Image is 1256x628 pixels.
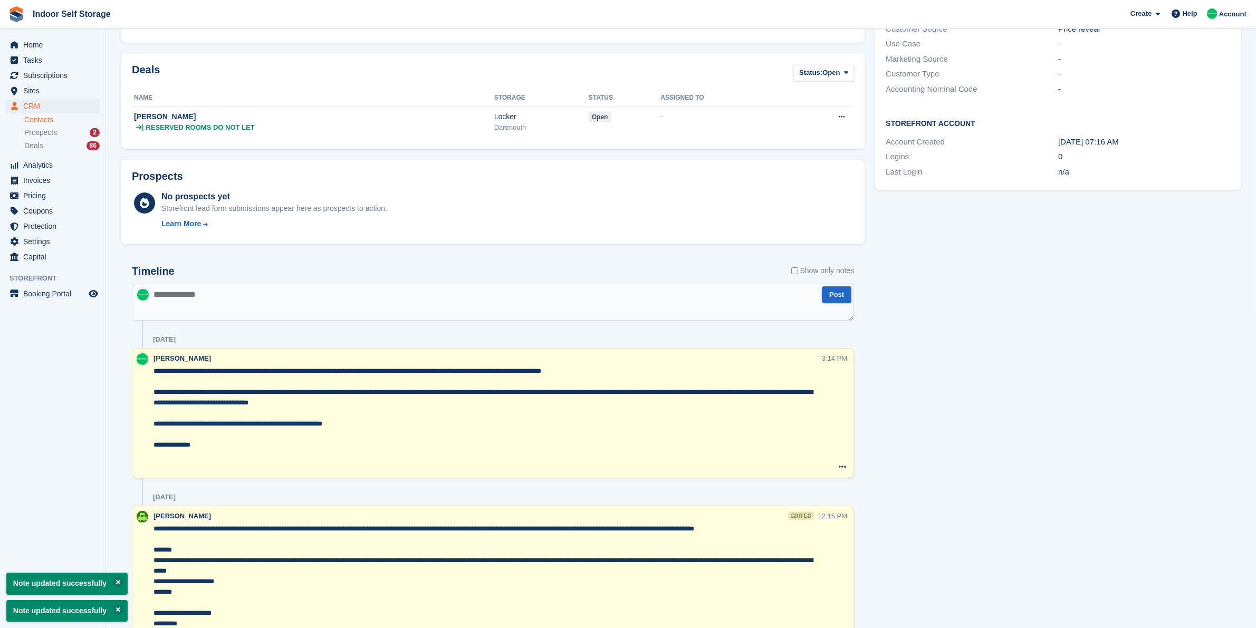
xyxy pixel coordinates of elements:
[90,128,100,137] div: 2
[793,64,854,81] button: Status: Open
[154,354,211,362] span: [PERSON_NAME]
[5,219,100,234] a: menu
[886,23,1058,35] div: Customer Source
[660,90,789,107] th: Assigned to
[886,151,1058,163] div: Logins
[87,141,100,150] div: 86
[161,203,387,214] div: Storefront lead form submissions appear here as prospects to action.
[5,204,100,218] a: menu
[5,188,100,203] a: menu
[132,90,494,107] th: Name
[1058,83,1231,95] div: -
[137,289,149,301] img: Helen Nicholls
[161,218,387,229] a: Learn More
[9,273,105,284] span: Storefront
[822,353,847,363] div: 3:14 PM
[886,166,1058,178] div: Last Login
[23,286,87,301] span: Booking Portal
[660,111,789,122] div: -
[1058,23,1231,35] div: Price reveal
[23,249,87,264] span: Capital
[788,512,813,520] div: edited
[886,118,1231,128] h2: Storefront Account
[132,64,160,83] h2: Deals
[494,90,589,107] th: Storage
[5,249,100,264] a: menu
[142,122,143,133] span: |
[146,122,254,133] span: RESERVED ROOMS DO NOT LET
[1058,38,1231,50] div: -
[24,127,100,138] a: Prospects 2
[5,37,100,52] a: menu
[5,234,100,249] a: menu
[791,265,855,276] label: Show only notes
[589,112,611,122] span: open
[8,6,24,22] img: stora-icon-8386f47178a22dfd0bd8f6a31ec36ba5ce8667c1dd55bd0f319d3a0aa187defe.svg
[153,335,176,344] div: [DATE]
[886,53,1058,65] div: Marketing Source
[153,493,176,501] div: [DATE]
[5,99,100,113] a: menu
[1207,8,1217,19] img: Helen Nicholls
[5,173,100,188] a: menu
[494,111,589,122] div: Locker
[24,141,43,151] span: Deals
[818,511,848,521] div: 12:15 PM
[886,136,1058,148] div: Account Created
[134,111,494,122] div: [PERSON_NAME]
[1058,68,1231,80] div: -
[23,204,87,218] span: Coupons
[791,265,798,276] input: Show only notes
[23,68,87,83] span: Subscriptions
[1058,136,1231,148] div: [DATE] 07:16 AM
[822,286,851,304] button: Post
[589,90,660,107] th: Status
[6,600,128,622] p: Note updated successfully
[23,53,87,67] span: Tasks
[137,353,148,365] img: Helen Nicholls
[161,218,201,229] div: Learn More
[6,573,128,594] p: Note updated successfully
[494,122,589,133] div: Dartmouth
[154,512,211,520] span: [PERSON_NAME]
[1130,8,1152,19] span: Create
[23,37,87,52] span: Home
[24,128,57,138] span: Prospects
[24,115,100,125] a: Contacts
[132,265,175,277] h2: Timeline
[137,511,148,523] img: Helen Wilson
[1058,53,1231,65] div: -
[1219,9,1247,20] span: Account
[24,140,100,151] a: Deals 86
[161,190,387,203] div: No prospects yet
[23,219,87,234] span: Protection
[886,68,1058,80] div: Customer Type
[1058,151,1231,163] div: 0
[87,287,100,300] a: Preview store
[886,83,1058,95] div: Accounting Nominal Code
[132,170,183,182] h2: Prospects
[28,5,115,23] a: Indoor Self Storage
[5,158,100,172] a: menu
[1058,166,1231,178] div: n/a
[23,99,87,113] span: CRM
[5,68,100,83] a: menu
[23,234,87,249] span: Settings
[23,158,87,172] span: Analytics
[5,286,100,301] a: menu
[5,83,100,98] a: menu
[822,67,840,78] span: Open
[5,53,100,67] a: menu
[1183,8,1197,19] span: Help
[799,67,822,78] span: Status:
[23,173,87,188] span: Invoices
[23,188,87,203] span: Pricing
[23,83,87,98] span: Sites
[886,38,1058,50] div: Use Case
